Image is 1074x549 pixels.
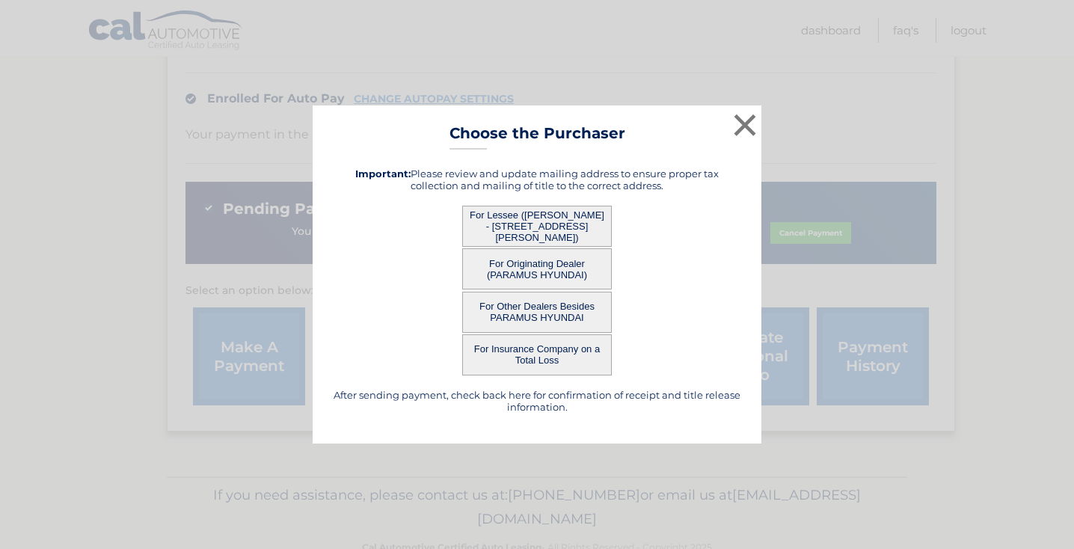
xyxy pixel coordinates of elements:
[462,248,612,289] button: For Originating Dealer (PARAMUS HYUNDAI)
[355,168,411,180] strong: Important:
[449,124,625,150] h3: Choose the Purchaser
[331,389,743,413] h5: After sending payment, check back here for confirmation of receipt and title release information.
[730,110,760,140] button: ×
[331,168,743,191] h5: Please review and update mailing address to ensure proper tax collection and mailing of title to ...
[462,206,612,247] button: For Lessee ([PERSON_NAME] - [STREET_ADDRESS][PERSON_NAME])
[462,334,612,375] button: For Insurance Company on a Total Loss
[462,292,612,333] button: For Other Dealers Besides PARAMUS HYUNDAI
